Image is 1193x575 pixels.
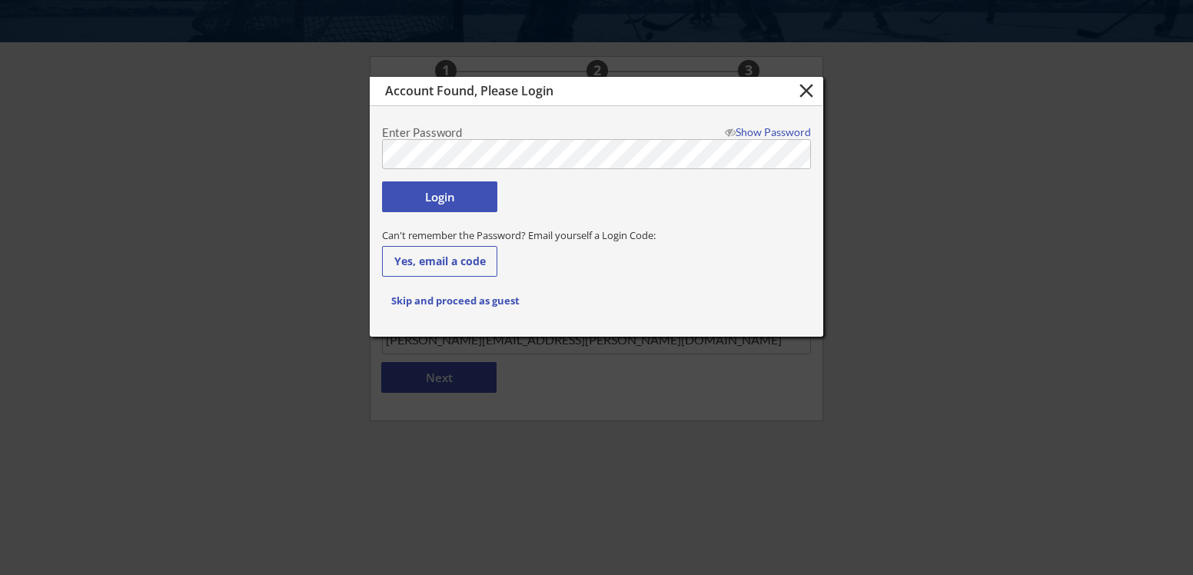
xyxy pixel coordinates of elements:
[382,228,811,242] div: Can't remember the Password? Email yourself a Login Code:
[382,181,497,212] button: Login
[718,127,811,138] div: Show Password
[382,285,528,316] button: Skip and proceed as guest
[382,127,716,138] div: Enter Password
[382,246,497,277] button: Yes, email a code
[793,79,819,102] button: close
[385,84,751,98] div: Account Found, Please Login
